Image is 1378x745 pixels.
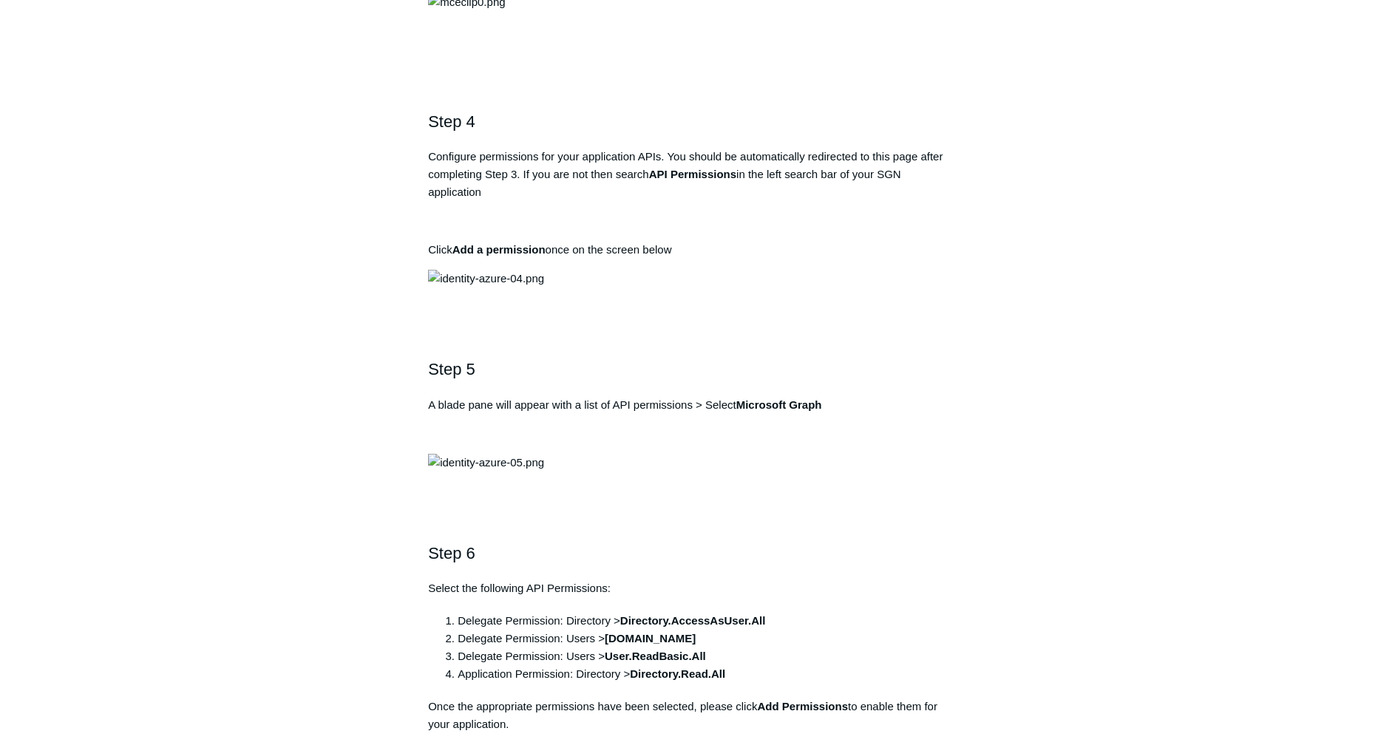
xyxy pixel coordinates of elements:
[428,241,950,259] p: Click once on the screen below
[428,148,950,201] p: Configure permissions for your application APIs. You should be automatically redirected to this p...
[452,243,546,256] strong: Add a permission
[428,396,950,414] p: A blade pane will appear with a list of API permissions > Select
[428,540,950,566] h2: Step 6
[458,612,950,630] li: Delegate Permission: Directory >
[428,579,950,597] p: Select the following API Permissions:
[757,700,848,712] strong: Add Permissions
[428,356,950,382] h2: Step 5
[428,454,544,472] img: identity-azure-05.png
[458,630,950,647] li: Delegate Permission: Users >
[736,398,822,411] strong: Microsoft Graph
[630,667,725,680] strong: Directory.Read.All
[428,270,544,288] img: identity-azure-04.png
[605,650,706,662] strong: User.ReadBasic.All
[458,665,950,683] li: Application Permission: Directory >
[458,647,950,665] li: Delegate Permission: Users >
[620,614,766,627] strong: Directory.AccessAsUser.All
[605,632,696,644] strong: [DOMAIN_NAME]
[428,109,950,135] h2: Step 4
[649,168,736,180] strong: API Permissions
[428,698,950,733] p: Once the appropriate permissions have been selected, please click to enable them for your applica...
